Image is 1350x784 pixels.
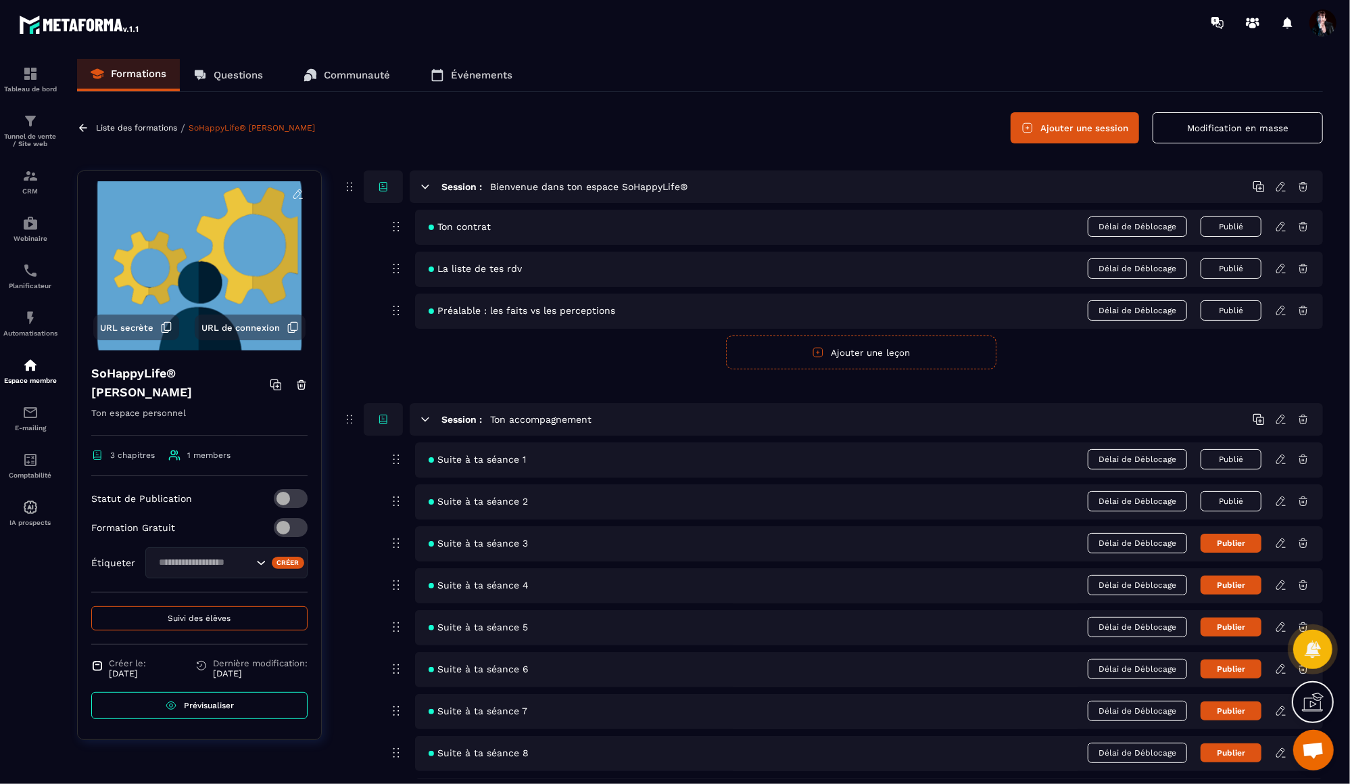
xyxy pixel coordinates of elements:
h5: Bienvenue dans ton espace SoHappyLife® [490,180,688,193]
p: Communauté [324,69,390,81]
span: Suite à ta séance 5 [429,622,528,632]
span: Suite à ta séance 2 [429,496,528,507]
span: Délai de Déblocage [1088,743,1187,763]
div: Search for option [145,547,308,578]
h6: Session : [441,181,482,192]
a: formationformationCRM [3,158,57,205]
a: automationsautomationsWebinaire [3,205,57,252]
p: Webinaire [3,235,57,242]
span: Délai de Déblocage [1088,575,1187,595]
a: Prévisualiser [91,692,308,719]
a: accountantaccountantComptabilité [3,442,57,489]
img: scheduler [22,262,39,279]
a: Événements [417,59,526,91]
span: Prévisualiser [184,701,234,710]
span: Suite à ta séance 7 [429,706,527,716]
img: background [88,181,311,350]
h5: Ton accompagnement [490,413,592,426]
span: La liste de tes rdv [429,263,522,274]
a: formationformationTableau de bord [3,55,57,103]
p: Comptabilité [3,471,57,479]
button: Publier [1201,576,1261,595]
span: / [180,122,185,135]
span: Délai de Déblocage [1088,216,1187,237]
span: Suivi des élèves [168,614,231,623]
a: automationsautomationsEspace membre [3,347,57,394]
span: URL de connexion [201,323,280,333]
img: formation [22,168,39,184]
p: Tableau de bord [3,85,57,93]
button: Modification en masse [1153,112,1323,143]
h6: Session : [441,414,482,425]
button: Publié [1201,300,1261,321]
span: 1 members [187,451,231,460]
button: Publier [1201,534,1261,553]
span: Délai de Déblocage [1088,449,1187,469]
p: Formation Gratuit [91,522,175,533]
a: emailemailE-mailing [3,394,57,442]
a: Ouvrir le chat [1293,730,1334,770]
p: Événements [451,69,512,81]
span: Suite à ta séance 4 [429,580,529,591]
button: Publié [1201,216,1261,237]
p: IA prospects [3,519,57,526]
a: SoHappyLife® [PERSON_NAME] [189,123,315,133]
span: Créer le: [109,658,146,668]
p: Tunnel de vente / Site web [3,133,57,147]
h4: SoHappyLife® [PERSON_NAME] [91,364,270,402]
button: URL de connexion [195,315,306,340]
a: Formations [77,59,180,91]
button: Suivi des élèves [91,606,308,630]
p: [DATE] [213,668,308,678]
p: Planificateur [3,282,57,290]
a: formationformationTunnel de vente / Site web [3,103,57,158]
span: Délai de Déblocage [1088,617,1187,637]
a: schedulerschedulerPlanificateur [3,252,57,300]
span: Délai de Déblocage [1088,659,1187,679]
button: Publié [1201,491,1261,511]
p: Automatisations [3,329,57,337]
button: Ajouter une leçon [726,336,996,369]
img: automations [22,310,39,326]
button: Ajouter une session [1011,112,1139,143]
p: E-mailing [3,424,57,432]
button: Publié [1201,258,1261,279]
img: automations [22,357,39,373]
a: Communauté [290,59,404,91]
span: Suite à ta séance 3 [429,538,528,549]
div: Créer [272,557,305,569]
p: Questions [214,69,263,81]
span: Dernière modification: [213,658,308,668]
img: formation [22,113,39,129]
a: Liste des formations [96,123,177,133]
img: email [22,405,39,421]
span: Ton contrat [429,221,491,232]
button: URL secrète [93,315,179,340]
span: 3 chapitres [110,451,155,460]
span: Suite à ta séance 1 [429,454,526,465]
img: logo [19,12,141,37]
button: Publier [1201,701,1261,720]
button: Publié [1201,449,1261,469]
img: automations [22,499,39,515]
span: Délai de Déblocage [1088,701,1187,721]
img: automations [22,215,39,231]
img: accountant [22,452,39,468]
p: [DATE] [109,668,146,678]
p: Étiqueter [91,557,135,568]
button: Publier [1201,743,1261,762]
p: Formations [111,68,166,80]
p: Espace membre [3,377,57,384]
a: automationsautomationsAutomatisations [3,300,57,347]
img: formation [22,66,39,82]
input: Search for option [154,555,253,570]
span: Suite à ta séance 8 [429,747,529,758]
a: Questions [180,59,276,91]
button: Publier [1201,660,1261,678]
span: Délai de Déblocage [1088,491,1187,511]
span: Délai de Déblocage [1088,258,1187,279]
button: Publier [1201,618,1261,637]
p: Statut de Publication [91,493,192,504]
p: CRM [3,187,57,195]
